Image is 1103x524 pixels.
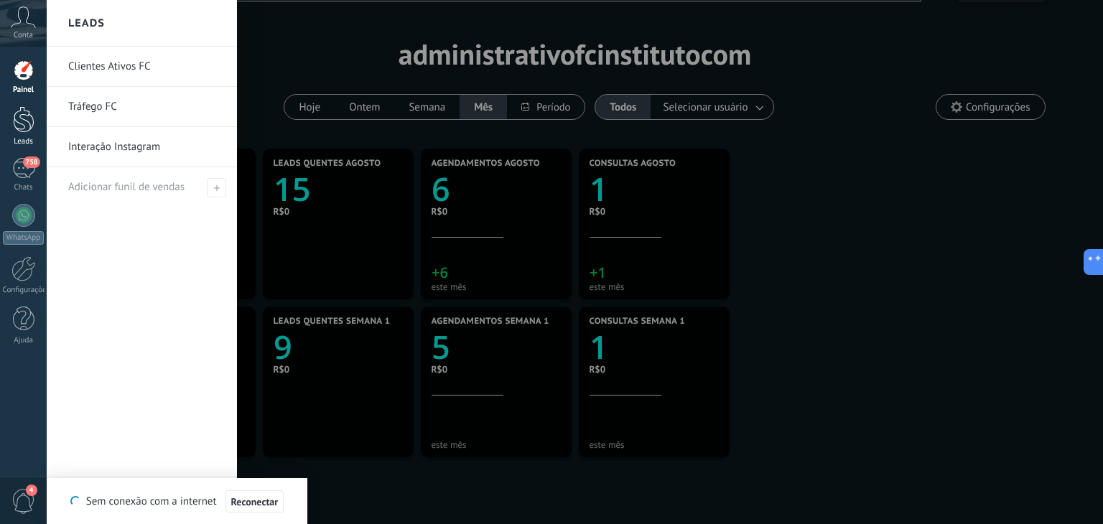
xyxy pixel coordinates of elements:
div: WhatsApp [3,231,44,245]
a: Todos os leads [47,477,237,524]
span: Conta [14,31,33,40]
a: Interação Instagram [68,127,223,167]
div: Leads [3,137,45,146]
button: Reconectar [225,490,284,513]
div: Chats [3,183,45,192]
h2: Leads [68,1,105,46]
a: Clientes Ativos FC [68,47,223,87]
div: Sem conexão com a internet [70,490,284,513]
div: Painel [3,85,45,95]
span: Adicionar funil de vendas [207,178,226,197]
div: Configurações [3,286,45,295]
span: Adicionar funil de vendas [68,180,185,194]
span: 4 [26,485,37,496]
div: Ajuda [3,336,45,345]
span: 758 [23,156,39,168]
a: Tráfego FC [68,87,223,127]
span: Reconectar [231,497,279,507]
